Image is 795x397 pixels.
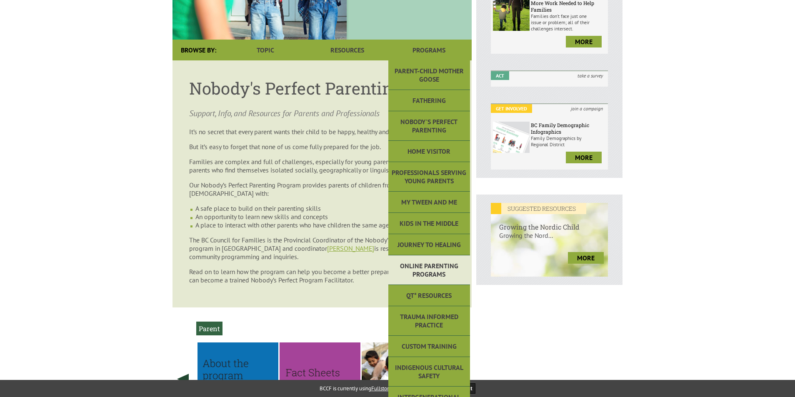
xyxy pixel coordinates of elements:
[189,127,455,136] p: It’s no secret that every parent wants their child to be happy, healthy and safe.
[189,267,455,284] p: Read on to learn how the program can help you become a better prepared parent, or how you can bec...
[388,40,470,60] a: Programs
[225,40,306,60] a: Topic
[566,152,602,163] a: more
[491,214,608,231] h6: Growing the Nordic Child
[388,162,470,192] a: Professionals Serving Young Parents
[388,357,470,387] a: Indigenous Cultural Safety
[531,135,606,147] p: Family Demographics by Regional District
[189,77,455,99] h1: Nobody's Perfect Parenting
[566,104,608,113] i: join a campaign
[388,285,470,306] a: QT* Resources
[172,40,225,60] div: Browse By:
[491,203,586,214] em: SUGGESTED RESOURCES
[568,252,604,264] a: more
[189,236,455,261] p: The BC Council for Families is the Provincial Coordinator of the Nobody’s Perfect Parenting progr...
[189,107,455,119] p: Support, Info, and Resources for Parents and Professionals
[189,181,455,197] p: Our Nobody’s Perfect Parenting Program provides parents of children from birth to age [DEMOGRAPHI...
[491,104,532,113] em: Get Involved
[388,234,470,255] a: Journey to Healing
[388,90,470,111] a: Fathering
[388,111,470,141] a: Nobody's Perfect Parenting
[531,122,606,135] h6: BC Family Demographic Infographics
[566,36,602,47] a: more
[388,336,470,357] a: Custom Training
[388,255,470,285] a: Online Parenting Programs
[531,13,606,32] p: Families don’t face just one issue or problem; all of their challenges intersect.
[189,157,455,174] p: Families are complex and full of challenges, especially for young parents, single parents or pare...
[388,192,470,213] a: My Tween and Me
[491,71,509,80] em: Act
[196,322,222,335] h2: Parent
[195,204,455,212] li: A safe place to build on their parenting skills
[388,306,470,336] a: Trauma Informed Practice
[195,221,455,229] li: A place to interact with other parents who have children the same age
[388,213,470,234] a: Kids in the Middle
[371,385,391,392] a: Fullstory
[388,141,470,162] a: Home Visitor
[388,60,470,90] a: Parent-Child Mother Goose
[327,244,374,252] a: [PERSON_NAME]
[306,40,388,60] a: Resources
[572,71,608,80] i: take a survey
[195,212,455,221] li: An opportunity to learn new skills and concepts
[189,142,455,151] p: But it’s easy to forget that none of us come fully prepared for the job.
[491,231,608,248] p: Growing the Nord...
